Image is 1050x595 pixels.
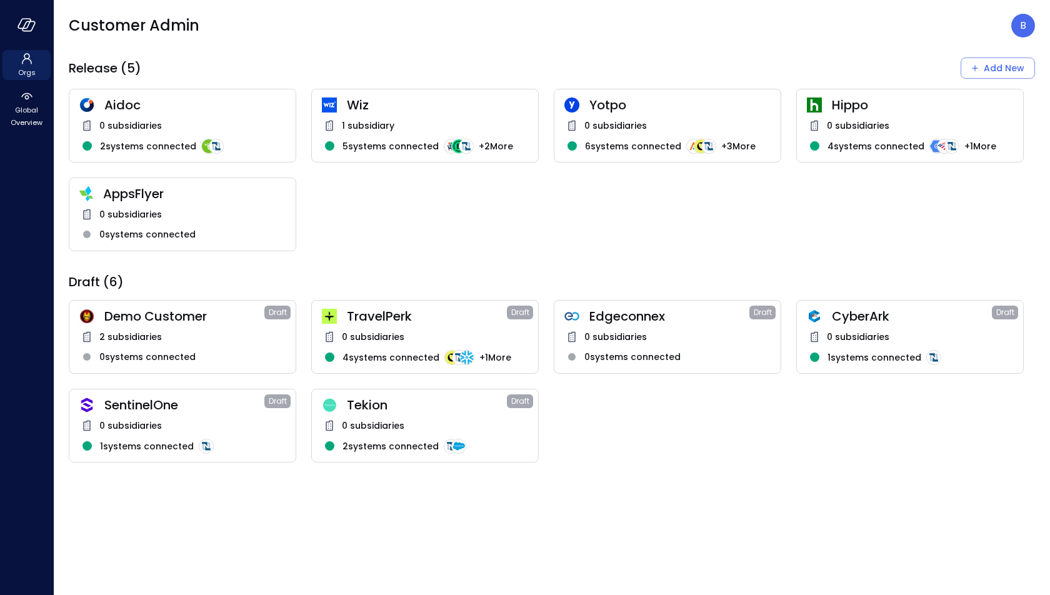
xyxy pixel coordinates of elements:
img: integration-logo [686,139,701,154]
span: Draft [269,395,287,407]
img: integration-logo [459,350,474,365]
span: 6 systems connected [585,139,681,153]
span: AppsFlyer [103,186,286,202]
span: Global Overview [7,104,46,129]
span: Draft (6) [69,274,124,290]
img: integration-logo [201,139,216,154]
img: integration-logo [199,439,214,454]
span: + 2 More [479,139,513,153]
img: rosehlgmm5jjurozkspi [564,97,579,112]
img: euz2wel6fvrjeyhjwgr9 [322,309,337,324]
img: oujisyhxiqy1h0xilnqx [79,397,94,412]
div: Boaz [1011,14,1035,37]
button: Add New [961,57,1035,79]
img: integration-logo [451,139,466,154]
span: SentinelOne [104,397,264,413]
span: 1 systems connected [827,351,921,364]
span: 0 subsidiaries [99,207,162,221]
span: 0 subsidiaries [99,419,162,432]
span: + 1 More [479,351,511,364]
span: Draft [754,306,772,319]
span: 0 subsidiaries [584,119,647,132]
span: TravelPerk [347,308,507,324]
span: 2 systems connected [342,439,439,453]
span: 0 subsidiaries [584,330,647,344]
img: integration-logo [929,139,944,154]
span: 4 systems connected [342,351,439,364]
span: 0 subsidiaries [827,330,889,344]
img: integration-logo [937,139,952,154]
span: Orgs [18,66,36,79]
img: cfcvbyzhwvtbhao628kj [322,97,337,112]
img: ynjrjpaiymlkbkxtflmu [807,97,822,112]
img: hddnet8eoxqedtuhlo6i [79,97,94,112]
span: 1 systems connected [100,439,194,453]
div: Add New [984,61,1024,76]
img: gkfkl11jtdpupy4uruhy [564,309,579,324]
span: 0 subsidiaries [342,419,404,432]
img: integration-logo [451,439,466,454]
div: Global Overview [2,87,51,130]
img: integration-logo [926,350,941,365]
span: Tekion [347,397,507,413]
img: scnakozdowacoarmaydw [79,309,94,324]
span: Wiz [347,97,528,113]
img: dweq851rzgflucm4u1c8 [322,398,337,412]
span: 0 subsidiaries [99,119,162,132]
div: Add New Organization [961,57,1035,79]
span: Demo Customer [104,308,264,324]
span: 0 systems connected [99,227,196,241]
img: zbmm8o9awxf8yv3ehdzf [79,186,93,201]
span: 2 systems connected [100,139,196,153]
div: Orgs [2,50,51,80]
img: integration-logo [459,139,474,154]
img: a5he5ildahzqx8n3jb8t [807,309,822,324]
span: 0 subsidiaries [342,330,404,344]
span: 0 systems connected [99,350,196,364]
img: integration-logo [694,139,709,154]
img: integration-logo [701,139,716,154]
span: Yotpo [589,97,771,113]
img: integration-logo [209,139,224,154]
span: + 3 More [721,139,756,153]
span: 0 subsidiaries [827,119,889,132]
span: Customer Admin [69,16,199,36]
span: Edgeconnex [589,308,749,324]
span: Draft [511,395,529,407]
span: Draft [511,306,529,319]
img: integration-logo [444,439,459,454]
p: B [1020,18,1026,33]
span: 5 systems connected [342,139,439,153]
span: + 1 More [964,139,996,153]
span: Draft [269,306,287,319]
span: Aidoc [104,97,286,113]
span: 0 systems connected [584,350,681,364]
span: 1 subsidiary [342,119,394,132]
img: integration-logo [944,139,959,154]
span: Hippo [832,97,1013,113]
span: 2 subsidiaries [99,330,162,344]
img: integration-logo [452,350,467,365]
span: CyberArk [832,308,992,324]
span: Release (5) [69,60,141,76]
img: integration-logo [444,350,459,365]
span: 4 systems connected [827,139,924,153]
span: Draft [996,306,1014,319]
img: integration-logo [444,139,459,154]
